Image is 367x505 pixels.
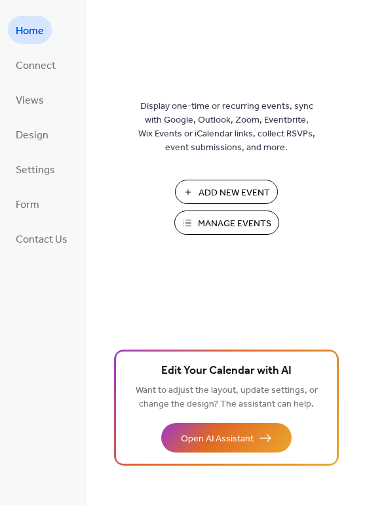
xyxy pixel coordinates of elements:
span: Settings [16,160,55,180]
button: Add New Event [175,180,278,204]
span: Views [16,91,44,111]
span: Edit Your Calendar with AI [161,362,292,380]
span: Display one-time or recurring events, sync with Google, Outlook, Zoom, Eventbrite, Wix Events or ... [138,100,315,155]
span: Form [16,195,39,215]
span: Connect [16,56,56,76]
span: Design [16,125,48,146]
a: Connect [8,51,64,79]
button: Open AI Assistant [161,423,292,453]
span: Contact Us [16,230,68,250]
a: Views [8,85,52,113]
span: Open AI Assistant [181,432,254,446]
button: Manage Events [174,211,279,235]
a: Contact Us [8,224,75,253]
a: Settings [8,155,63,183]
span: Manage Events [198,217,271,231]
a: Design [8,120,56,148]
a: Form [8,190,47,218]
span: Home [16,21,44,41]
a: Home [8,16,52,44]
span: Want to adjust the layout, update settings, or change the design? The assistant can help. [136,382,318,413]
span: Add New Event [199,186,270,200]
